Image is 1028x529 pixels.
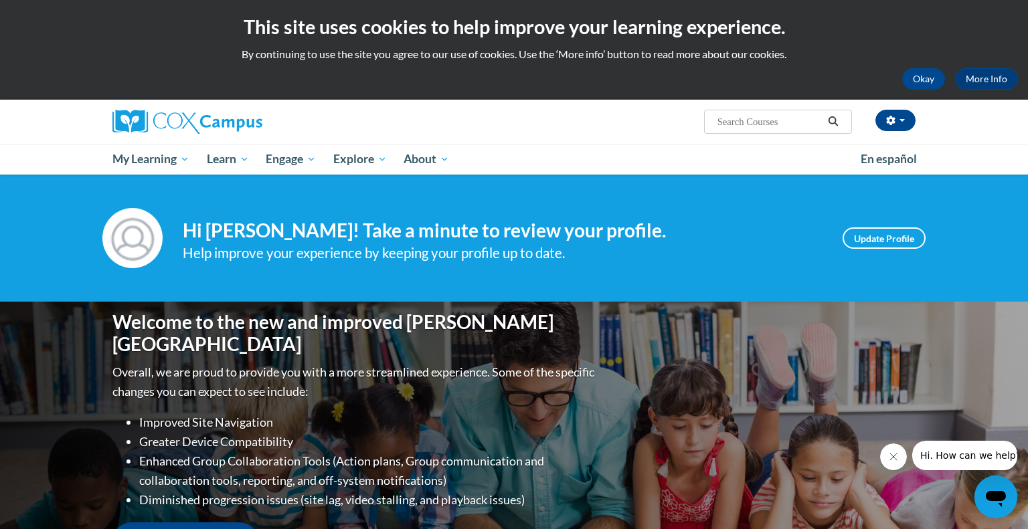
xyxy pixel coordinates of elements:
[183,242,823,264] div: Help improve your experience by keeping your profile up to date.
[112,362,598,401] p: Overall, we are proud to provide you with a more streamlined experience. Some of the specific cha...
[112,151,189,167] span: My Learning
[139,490,598,510] li: Diminished progression issues (site lag, video stalling, and playback issues)
[112,311,598,356] h1: Welcome to the new and improved [PERSON_NAME][GEOGRAPHIC_DATA]
[198,144,258,175] a: Learn
[10,47,1018,62] p: By continuing to use the site you agree to our use of cookies. Use the ‘More info’ button to read...
[325,144,396,175] a: Explore
[404,151,449,167] span: About
[875,110,916,131] button: Account Settings
[333,151,387,167] span: Explore
[104,144,198,175] a: My Learning
[716,114,823,130] input: Search Courses
[852,145,926,173] a: En español
[112,110,262,134] img: Cox Campus
[112,110,367,134] a: Cox Campus
[396,144,458,175] a: About
[183,219,823,242] h4: Hi [PERSON_NAME]! Take a minute to review your profile.
[880,443,907,470] iframe: Close message
[207,151,249,167] span: Learn
[843,227,926,249] a: Update Profile
[955,68,1018,90] a: More Info
[139,432,598,451] li: Greater Device Compatibility
[10,13,1018,40] h2: This site uses cookies to help improve your learning experience.
[902,68,945,90] button: Okay
[139,451,598,490] li: Enhanced Group Collaboration Tools (Action plans, Group communication and collaboration tools, re...
[974,475,1017,518] iframe: Button to launch messaging window
[102,208,163,268] img: Profile Image
[266,151,316,167] span: Engage
[92,144,936,175] div: Main menu
[257,144,325,175] a: Engage
[823,114,843,130] button: Search
[139,413,598,432] li: Improved Site Navigation
[8,9,108,20] span: Hi. How can we help?
[861,152,917,166] span: En español
[912,441,1017,470] iframe: Message from company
